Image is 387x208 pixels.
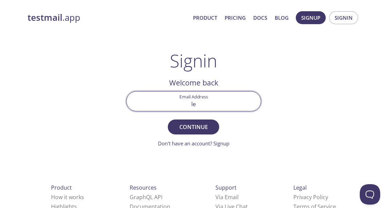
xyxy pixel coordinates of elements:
[28,12,62,23] strong: testmail
[360,184,380,205] iframe: Help Scout Beacon - Open
[130,184,157,191] span: Resources
[126,77,261,89] h2: Welcome back
[253,13,267,22] a: Docs
[51,184,72,191] span: Product
[335,13,353,22] span: Signin
[301,13,320,22] span: Signup
[225,13,246,22] a: Pricing
[329,11,358,24] button: Signin
[193,13,217,22] a: Product
[168,119,219,134] button: Continue
[51,193,84,201] a: How it works
[130,193,162,201] a: GraphQL API
[293,193,328,201] a: Privacy Policy
[293,184,307,191] span: Legal
[215,184,237,191] span: Support
[28,12,188,23] a: testmail.app
[215,193,239,201] a: Via Email
[296,11,326,24] button: Signup
[275,13,289,22] a: Blog
[170,50,217,71] h1: Signin
[158,140,229,147] a: Don't have an account? Signup
[175,122,211,132] span: Continue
